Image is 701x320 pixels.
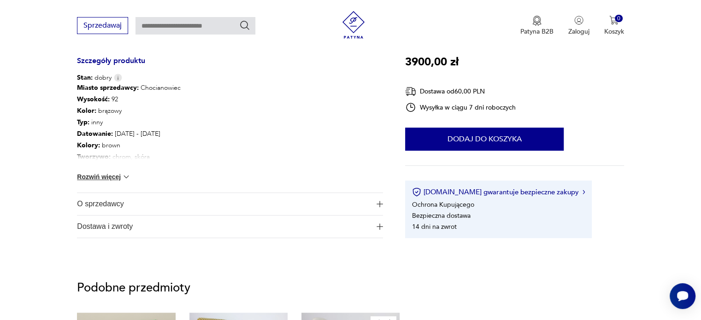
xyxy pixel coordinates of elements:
a: Ikona medaluPatyna B2B [520,16,554,36]
img: Ikona certyfikatu [412,187,421,197]
img: Ikonka użytkownika [574,16,583,25]
img: Patyna - sklep z meblami i dekoracjami vintage [340,11,367,39]
img: Ikona strzałki w prawo [583,190,585,194]
img: Ikona medalu [532,16,542,26]
b: Kolor: [77,106,96,115]
button: [DOMAIN_NAME] gwarantuje bezpieczne zakupy [412,187,585,197]
p: 3900,00 zł [405,53,459,71]
b: Wysokość : [77,95,110,104]
a: Sprzedawaj [77,23,128,29]
p: Koszyk [604,27,624,36]
b: Miasto sprzedawcy : [77,83,139,92]
p: [DATE] - [DATE] [77,128,255,140]
button: Ikona plusaO sprzedawcy [77,193,383,215]
img: Info icon [114,74,122,81]
li: 14 dni na zwrot [412,222,457,231]
h3: Szczegóły produktu [77,58,383,73]
span: dobry [77,73,112,82]
img: chevron down [122,172,131,181]
iframe: Smartsupp widget button [670,283,695,309]
button: Szukaj [239,20,250,31]
b: Datowanie : [77,129,113,138]
button: Ikona plusaDostawa i zwroty [77,215,383,238]
span: Dostawa i zwroty [77,215,370,238]
button: 0Koszyk [604,16,624,36]
p: 92 [77,94,255,105]
div: 0 [615,15,623,23]
img: Ikona koszyka [609,16,619,25]
b: Tworzywo : [77,152,111,161]
button: Rozwiń więcej [77,172,130,181]
b: Typ : [77,118,89,127]
div: Dostawa od 60,00 PLN [405,86,516,97]
p: brązowy [77,105,255,117]
button: Zaloguj [568,16,589,36]
li: Ochrona Kupującego [412,200,474,209]
button: Patyna B2B [520,16,554,36]
div: Wysyłka w ciągu 7 dni roboczych [405,102,516,113]
b: Stan: [77,73,93,82]
span: O sprzedawcy [77,193,370,215]
img: Ikona plusa [377,223,383,230]
p: Zaloguj [568,27,589,36]
button: Sprzedawaj [77,17,128,34]
li: Bezpieczna dostawa [412,211,471,220]
p: inny [77,117,255,128]
img: Ikona plusa [377,201,383,207]
p: brown [77,140,255,151]
p: chrom, skóra [77,151,255,163]
p: Chocianowiec [77,82,255,94]
img: Ikona dostawy [405,86,416,97]
button: Dodaj do koszyka [405,128,564,151]
b: Kolory : [77,141,100,150]
p: Patyna B2B [520,27,554,36]
p: Podobne przedmioty [77,282,624,293]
